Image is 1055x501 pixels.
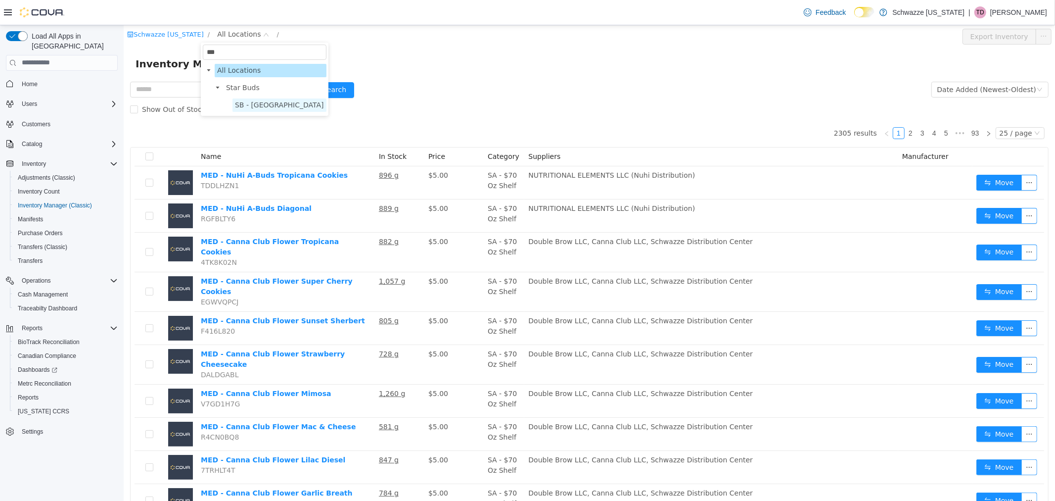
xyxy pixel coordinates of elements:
[2,97,122,111] button: Users
[816,7,846,17] span: Feedback
[3,6,10,12] i: icon: shop
[853,434,898,450] button: icon: swapMove
[77,346,115,353] span: DALDGABL
[853,401,898,417] button: icon: swapMove
[22,277,51,285] span: Operations
[360,393,401,426] td: SA - $70 Oz Shelf
[770,102,780,113] a: 1
[77,441,112,449] span: 7TRHLT4T
[14,405,118,417] span: Washington CCRS
[45,463,69,488] img: MED - Canna Club Flower Garlic Breath placeholder
[14,378,75,390] a: Metrc Reconciliation
[898,332,914,348] button: icon: ellipsis
[18,243,67,251] span: Transfers (Classic)
[405,464,629,472] span: Double Brow LLC, Canna Club LLC, Schwazze Distribution Center
[814,57,913,72] div: Date Added (Newest-Oldest)
[305,252,324,260] span: $5.00
[14,364,118,376] span: Dashboards
[45,324,69,349] img: MED - Canna Club Flower Strawberry Cheesecake placeholder
[18,275,118,287] span: Operations
[2,274,122,288] button: Operations
[976,6,984,18] span: TD
[77,364,208,372] a: MED - Canna Club Flower Mimosa
[255,292,275,300] u: 805 g
[853,259,898,275] button: icon: swapMove
[781,102,792,113] a: 2
[898,401,914,417] button: icon: ellipsis
[305,364,324,372] span: $5.00
[45,363,69,388] img: MED - Canna Club Flower Mimosa placeholder
[12,31,124,47] span: Inventory Manager
[360,320,401,359] td: SA - $70 Oz Shelf
[255,146,275,154] u: 896 g
[853,332,898,348] button: icon: swapMove
[805,102,817,114] li: 4
[805,102,816,113] a: 4
[844,102,859,114] li: 93
[18,291,68,299] span: Cash Management
[360,426,401,459] td: SA - $70 Oz Shelf
[22,428,43,436] span: Settings
[14,200,96,211] a: Inventory Manager (Classic)
[45,397,69,421] img: MED - Canna Club Flower Mac & Cheese placeholder
[898,150,914,165] button: icon: ellipsis
[781,102,793,114] li: 2
[18,78,118,90] span: Home
[898,368,914,384] button: icon: ellipsis
[14,186,64,198] a: Inventory Count
[405,212,629,220] span: Double Brow LLC, Canna Club LLC, Schwazze Distribution Center
[853,183,898,199] button: icon: swapMove
[360,359,401,393] td: SA - $70 Oz Shelf
[45,178,69,203] img: MED - NuHi A-Buds Diagonal placeholder
[18,138,118,150] span: Catalog
[28,31,118,51] span: Load All Apps in [GEOGRAPHIC_DATA]
[77,252,229,270] a: MED - Canna Club Flower Super Cherry Cookies
[14,289,118,301] span: Cash Management
[10,363,122,377] a: Dashboards
[793,102,805,114] li: 3
[255,127,283,135] span: In Stock
[77,474,117,482] span: W0XNXWBJ
[22,120,50,128] span: Customers
[18,215,43,223] span: Manifests
[77,431,222,439] a: MED - Canna Club Flower Lilac Diesel
[800,2,850,22] a: Feedback
[779,127,825,135] span: Manufacturer
[22,324,43,332] span: Reports
[14,392,43,403] a: Reports
[10,171,122,185] button: Adjustments (Classic)
[913,61,919,68] i: icon: down
[828,102,844,114] span: •••
[83,43,88,48] i: icon: caret-down
[255,179,275,187] u: 889 g
[18,138,46,150] button: Catalog
[18,352,76,360] span: Canadian Compliance
[898,259,914,275] button: icon: ellipsis
[305,464,324,472] span: $5.00
[853,219,898,235] button: icon: swapMove
[255,212,275,220] u: 882 g
[18,118,118,130] span: Customers
[828,102,844,114] li: Next 5 Pages
[10,226,122,240] button: Purchase Orders
[255,364,281,372] u: 1,260 g
[305,212,324,220] span: $5.00
[111,76,200,84] span: SB - [GEOGRAPHIC_DATA]
[79,19,203,35] input: filter select
[92,60,96,65] i: icon: caret-down
[22,100,37,108] span: Users
[14,241,71,253] a: Transfers (Classic)
[853,150,898,165] button: icon: swapMove
[45,430,69,454] img: MED - Canna Club Flower Lilac Diesel placeholder
[77,233,113,241] span: 4TK8K02N
[180,57,230,73] button: icon: searchSearch
[93,3,137,14] span: All Locations
[360,287,401,320] td: SA - $70 Oz Shelf
[18,174,75,182] span: Adjustments (Classic)
[45,211,69,236] img: MED - Canna Club Flower Tropicana Cookies placeholder
[911,105,917,112] i: icon: down
[14,255,46,267] a: Transfers
[18,322,118,334] span: Reports
[77,190,112,198] span: RGFBLTY6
